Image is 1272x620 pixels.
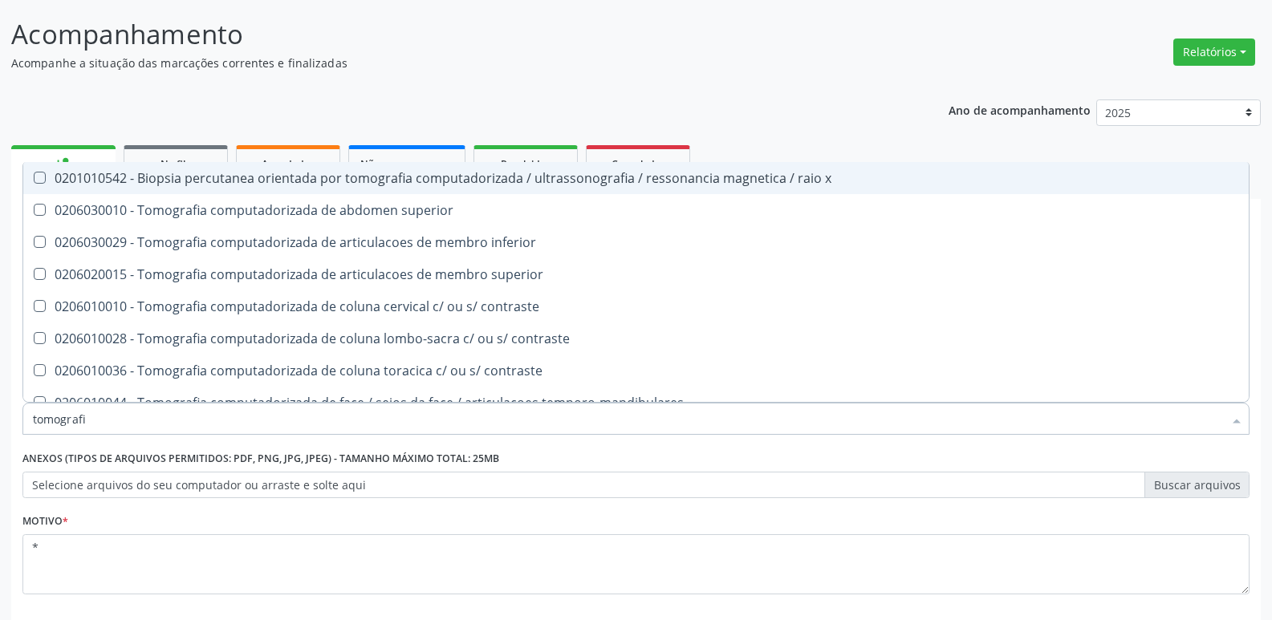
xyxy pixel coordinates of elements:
input: Buscar por procedimentos [33,403,1223,435]
p: Ano de acompanhamento [949,99,1091,120]
p: Acompanhe a situação das marcações correntes e finalizadas [11,55,886,71]
span: Agendados [262,157,315,171]
span: Na fila [161,157,191,171]
div: person_add [55,155,72,172]
div: 0201010542 - Biopsia percutanea orientada por tomografia computadorizada / ultrassonografia / res... [33,172,1239,184]
span: Cancelados [612,157,665,171]
button: Relatórios [1173,38,1255,66]
label: Motivo [22,509,68,534]
span: Resolvidos [501,157,551,171]
div: 0206030029 - Tomografia computadorizada de articulacoes de membro inferior [33,236,1239,249]
label: Anexos (Tipos de arquivos permitidos: PDF, PNG, JPG, JPEG) - Tamanho máximo total: 25MB [22,447,499,472]
div: 0206010036 - Tomografia computadorizada de coluna toracica c/ ou s/ contraste [33,364,1239,377]
div: 0206030010 - Tomografia computadorizada de abdomen superior [33,204,1239,217]
span: Não compareceram [360,157,453,171]
div: 0206010044 - Tomografia computadorizada de face / seios da face / articulacoes temporo-mandibulares [33,396,1239,409]
p: Acompanhamento [11,14,886,55]
div: 0206010028 - Tomografia computadorizada de coluna lombo-sacra c/ ou s/ contraste [33,332,1239,345]
div: 0206010010 - Tomografia computadorizada de coluna cervical c/ ou s/ contraste [33,300,1239,313]
div: 0206020015 - Tomografia computadorizada de articulacoes de membro superior [33,268,1239,281]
